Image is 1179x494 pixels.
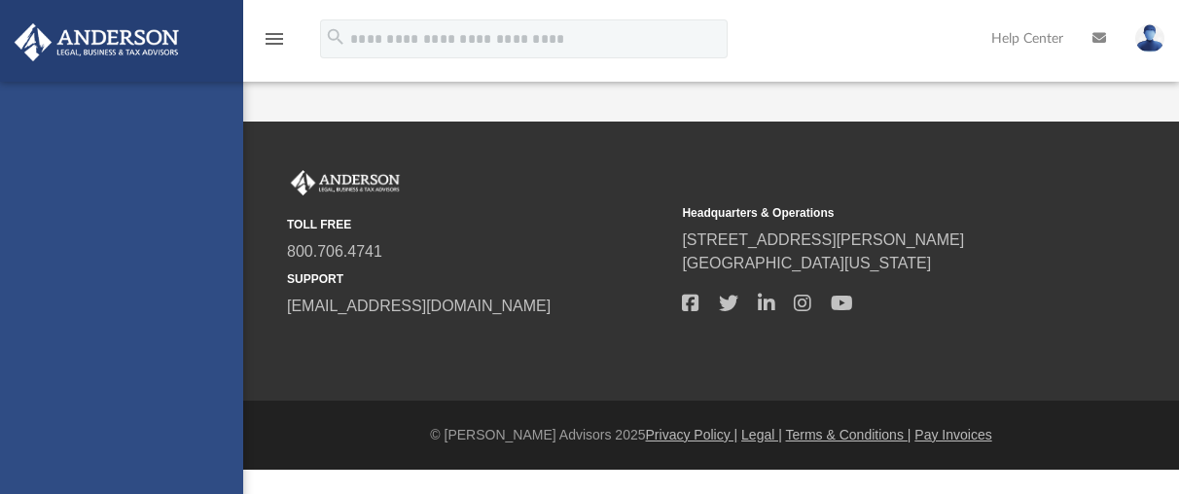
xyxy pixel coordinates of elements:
small: Headquarters & Operations [682,204,1063,222]
a: Legal | [741,427,782,442]
img: User Pic [1135,24,1164,53]
a: Pay Invoices [914,427,991,442]
small: TOLL FREE [287,216,668,233]
img: Anderson Advisors Platinum Portal [287,170,404,195]
a: 800.706.4741 [287,243,382,260]
i: search [325,26,346,48]
a: Terms & Conditions | [786,427,911,442]
a: Privacy Policy | [646,427,738,442]
img: Anderson Advisors Platinum Portal [9,23,185,61]
a: [EMAIL_ADDRESS][DOMAIN_NAME] [287,298,551,314]
i: menu [263,27,286,51]
a: [STREET_ADDRESS][PERSON_NAME] [682,231,964,248]
small: SUPPORT [287,270,668,288]
a: [GEOGRAPHIC_DATA][US_STATE] [682,255,931,271]
a: menu [263,37,286,51]
div: © [PERSON_NAME] Advisors 2025 [243,425,1179,445]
